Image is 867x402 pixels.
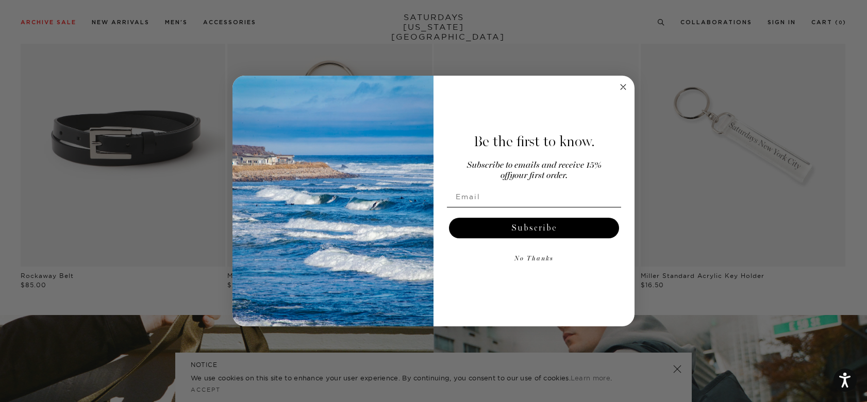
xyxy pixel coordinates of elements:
img: underline [447,207,621,207]
span: Subscribe to emails and receive 15% [467,161,602,170]
img: 125c788d-000d-4f3e-b05a-1b92b2a23ec9.jpeg [232,76,433,327]
span: off [501,171,510,180]
button: Close dialog [617,81,629,93]
span: Be the first to know. [474,133,595,150]
input: Email [447,186,621,207]
span: your first order. [510,171,568,180]
button: Subscribe [449,218,619,238]
button: No Thanks [447,249,621,269]
keeper-lock: Open Keeper Popup [607,190,620,203]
